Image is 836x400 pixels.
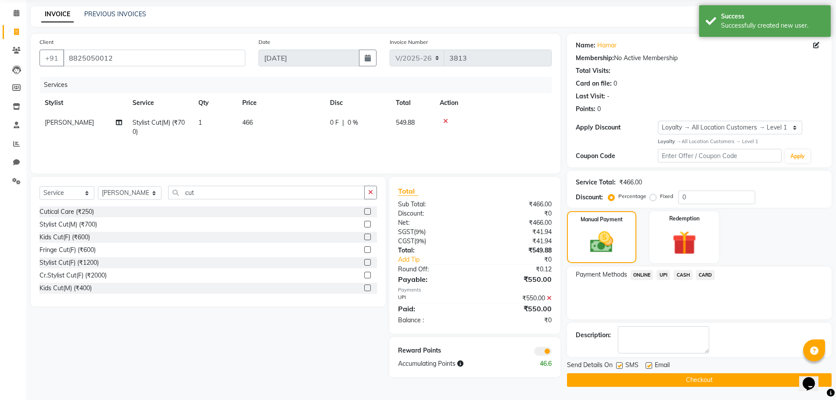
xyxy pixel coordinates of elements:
[658,138,681,144] strong: Loyalty →
[391,209,475,218] div: Discount:
[391,316,475,325] div: Balance :
[576,54,823,63] div: No Active Membership
[40,77,558,93] div: Services
[576,54,614,63] div: Membership:
[416,238,424,245] span: 9%
[330,118,339,127] span: 0 F
[475,294,558,303] div: ₹550.00
[398,228,414,236] span: SGST
[475,227,558,237] div: ₹41.94
[721,12,824,21] div: Success
[348,118,358,127] span: 0 %
[198,119,202,126] span: 1
[475,218,558,227] div: ₹466.00
[576,105,596,114] div: Points:
[391,294,475,303] div: UPI
[475,316,558,325] div: ₹0
[696,270,715,280] span: CARD
[39,93,127,113] th: Stylist
[39,245,96,255] div: Fringe Cut(F) (₹600)
[391,200,475,209] div: Sub Total:
[567,373,832,387] button: Checkout
[665,228,704,258] img: _gift.svg
[242,119,253,126] span: 466
[517,359,558,368] div: 46.6
[434,93,552,113] th: Action
[39,38,54,46] label: Client
[391,359,516,368] div: Accumulating Points
[658,138,823,145] div: All Location Customers → Level 1
[342,118,344,127] span: |
[475,303,558,314] div: ₹550.00
[475,237,558,246] div: ₹41.94
[669,215,700,223] label: Redemption
[45,119,94,126] span: [PERSON_NAME]
[489,255,558,264] div: ₹0
[660,192,673,200] label: Fixed
[475,209,558,218] div: ₹0
[721,21,824,30] div: Successfully created new user.
[475,274,558,285] div: ₹550.00
[391,303,475,314] div: Paid:
[84,10,146,18] a: PREVIOUS INVOICES
[576,41,596,50] div: Name:
[258,38,270,46] label: Date
[567,360,613,371] span: Send Details On
[193,93,237,113] th: Qty
[625,360,639,371] span: SMS
[391,93,434,113] th: Total
[576,331,611,340] div: Description:
[576,178,616,187] div: Service Total:
[576,123,658,132] div: Apply Discount
[391,218,475,227] div: Net:
[576,79,612,88] div: Card on file:
[785,150,810,163] button: Apply
[618,192,646,200] label: Percentage
[63,50,245,66] input: Search by Name/Mobile/Email/Code
[597,41,617,50] a: Hamar
[391,246,475,255] div: Total:
[398,286,551,294] div: Payments
[416,228,424,235] span: 9%
[39,50,64,66] button: +91
[168,186,365,199] input: Search or Scan
[475,265,558,274] div: ₹0.12
[631,270,653,280] span: ONLINE
[39,207,94,216] div: Cutical Care (₹250)
[576,193,603,202] div: Discount:
[391,274,475,285] div: Payable:
[41,7,74,22] a: INVOICE
[391,237,475,246] div: ( )
[581,216,623,223] label: Manual Payment
[597,105,601,114] div: 0
[607,92,610,101] div: -
[325,93,391,113] th: Disc
[576,270,627,279] span: Payment Methods
[655,360,670,371] span: Email
[39,271,107,280] div: Cr.Stylist Cut(F) (₹2000)
[39,284,92,293] div: Kids Cut(M) (₹400)
[39,233,90,242] div: Kids Cut(F) (₹600)
[398,237,414,245] span: CGST
[619,178,642,187] div: ₹466.00
[583,229,621,256] img: _cash.svg
[799,365,827,391] iframe: chat widget
[674,270,692,280] span: CASH
[39,220,97,229] div: Stylist Cut(M) (₹700)
[614,79,617,88] div: 0
[576,92,605,101] div: Last Visit:
[657,270,670,280] span: UPI
[391,227,475,237] div: ( )
[396,119,415,126] span: 549.88
[576,66,610,76] div: Total Visits:
[475,246,558,255] div: ₹549.88
[391,265,475,274] div: Round Off:
[39,258,99,267] div: Stylist Cut(F) (₹1200)
[398,187,418,196] span: Total
[390,38,428,46] label: Invoice Number
[127,93,193,113] th: Service
[237,93,325,113] th: Price
[133,119,185,136] span: Stylist Cut(M) (₹700)
[658,149,782,162] input: Enter Offer / Coupon Code
[391,346,475,356] div: Reward Points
